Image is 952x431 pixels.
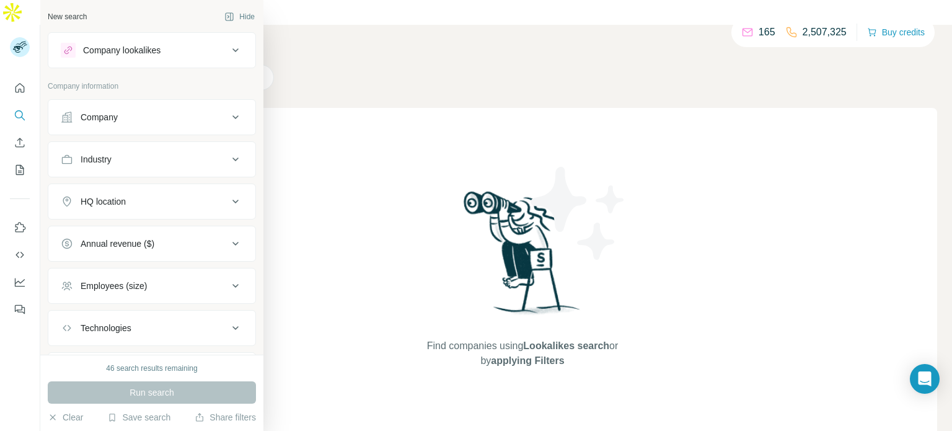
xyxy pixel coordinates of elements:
button: Employees (size) [48,271,255,301]
div: Company lookalikes [83,44,161,56]
button: Dashboard [10,271,30,293]
div: New search [48,11,87,22]
div: Technologies [81,322,131,334]
button: HQ location [48,187,255,216]
img: Surfe Illustration - Woman searching with binoculars [458,188,587,326]
button: Industry [48,144,255,174]
img: Surfe Illustration - Stars [522,158,634,269]
button: My lists [10,159,30,181]
button: Clear [48,411,83,424]
span: Find companies using or by [423,339,622,368]
h4: Search [108,40,937,57]
div: Industry [81,153,112,166]
p: Company information [48,81,256,92]
button: Feedback [10,298,30,321]
button: Hide [216,7,263,26]
p: 165 [759,25,775,40]
div: Employees (size) [81,280,147,292]
button: Save search [107,411,170,424]
button: Search [10,104,30,127]
button: Quick start [10,77,30,99]
button: Technologies [48,313,255,343]
div: Annual revenue ($) [81,238,154,250]
div: 46 search results remaining [106,363,197,374]
span: applying Filters [491,355,564,366]
button: Use Surfe on LinkedIn [10,216,30,239]
div: HQ location [81,195,126,208]
span: Lookalikes search [523,340,609,351]
button: Company lookalikes [48,35,255,65]
div: Company [81,111,118,123]
button: Annual revenue ($) [48,229,255,259]
button: Buy credits [867,24,925,41]
div: Open Intercom Messenger [910,364,940,394]
button: Enrich CSV [10,131,30,154]
button: Company [48,102,255,132]
p: 2,507,325 [803,25,847,40]
button: Use Surfe API [10,244,30,266]
button: Share filters [195,411,256,424]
